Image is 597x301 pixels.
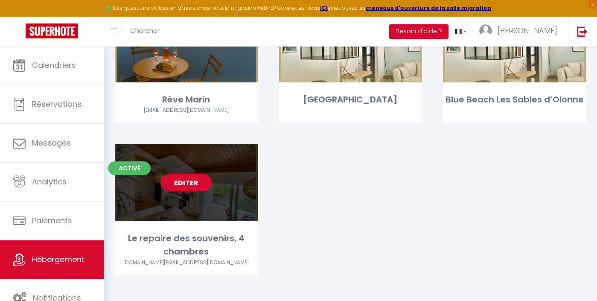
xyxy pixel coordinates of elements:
[279,93,422,106] div: [GEOGRAPHIC_DATA]
[108,161,151,175] span: Activé
[115,106,258,114] div: Airbnb
[26,23,78,38] img: Super Booking
[7,3,32,29] button: Ouvrir le widget de chat LiveChat
[115,232,258,259] div: Le repaire des souvenirs, 4 chambres
[320,4,328,12] a: ICI
[389,24,448,39] button: Besoin d'aide ?
[32,60,76,70] span: Calendriers
[130,26,160,35] span: Chercher
[473,17,568,47] a: ... [PERSON_NAME]
[366,4,491,12] a: créneaux d'ouverture de la salle migration
[32,176,67,187] span: Analytics
[115,93,258,106] div: Rêve Marin
[443,93,586,106] div: Blue Beach Les Sables d’Olonne
[115,259,258,267] div: Airbnb
[124,17,166,47] a: Chercher
[32,99,82,109] span: Réservations
[160,174,212,191] a: Editer
[479,24,492,37] img: ...
[577,26,588,37] img: logout
[32,137,71,148] span: Messages
[32,215,72,226] span: Paiements
[32,254,84,265] span: Hébergement
[498,25,557,36] span: [PERSON_NAME]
